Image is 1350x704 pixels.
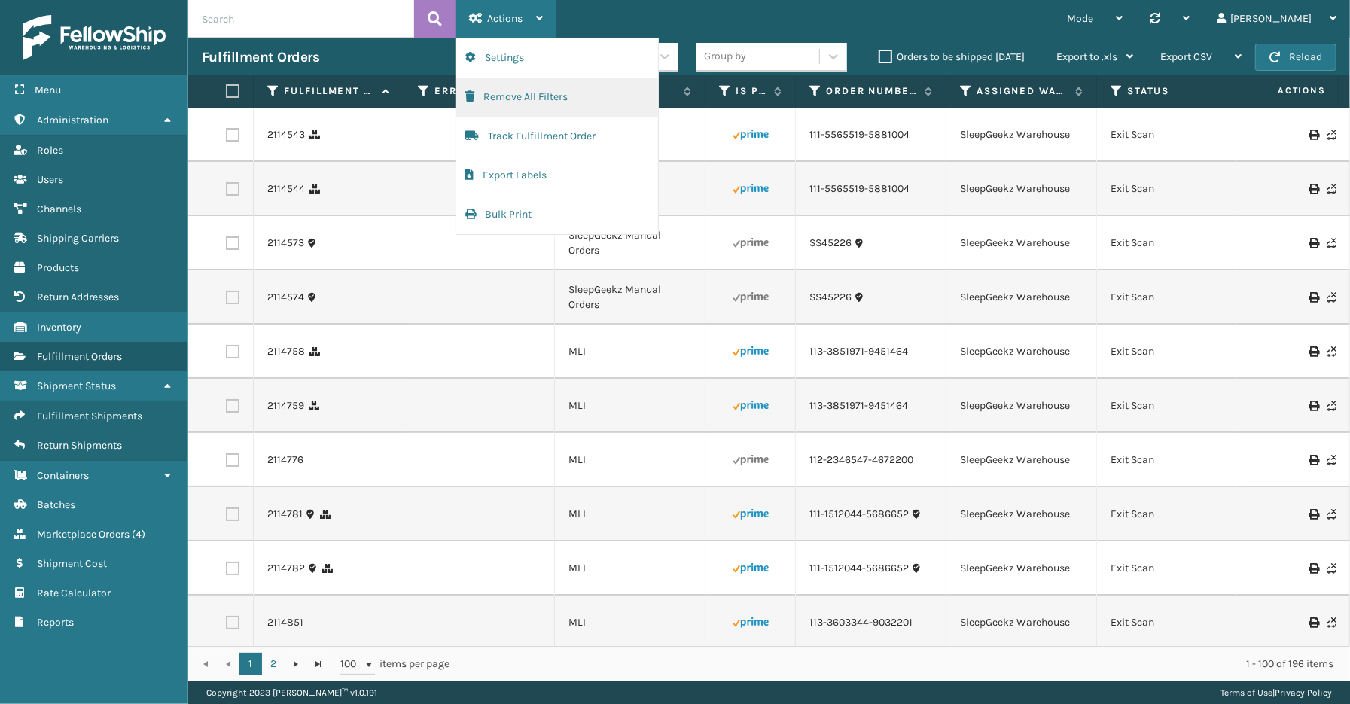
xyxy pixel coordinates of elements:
a: 2114573 [267,236,304,251]
span: Mode [1067,12,1093,25]
td: Exit Scan [1097,596,1248,650]
span: Fulfillment Shipments [37,410,142,422]
a: Go to the last page [307,653,330,675]
i: Print Label [1309,617,1318,628]
td: MLI [555,541,705,596]
i: Print Label [1309,509,1318,520]
a: 2114758 [267,344,305,359]
td: SleepGeekz Warehouse [946,216,1097,270]
div: Group by [704,49,746,65]
i: Never Shipped [1327,455,1336,465]
span: items per page [340,653,450,675]
label: Fulfillment Order Id [284,84,375,98]
span: Export to .xls [1056,50,1117,63]
span: Batches [37,498,75,511]
i: Print Label [1309,455,1318,465]
img: logo [23,15,166,60]
td: MLI [555,325,705,379]
button: Export Labels [456,156,658,195]
div: | [1220,681,1332,704]
td: Exit Scan [1097,379,1248,433]
a: 2114782 [267,561,305,576]
a: Terms of Use [1220,687,1272,698]
td: SleepGeekz Warehouse [946,270,1097,325]
td: SleepGeekz Warehouse [946,596,1097,650]
td: MLI [555,433,705,487]
td: MLI [555,596,705,650]
a: Go to the next page [285,653,307,675]
span: Return Shipments [37,439,122,452]
a: 111-1512044-5686652 [809,507,909,522]
td: SleepGeekz Warehouse [946,433,1097,487]
button: Bulk Print [456,195,658,234]
label: Orders to be shipped [DATE] [879,50,1025,63]
i: Print Label [1309,184,1318,194]
a: 112-2346547-4672200 [809,453,913,468]
label: Status [1127,84,1218,98]
i: Never Shipped [1327,563,1336,574]
button: Remove All Filters [456,78,658,117]
i: Never Shipped [1327,238,1336,248]
button: Settings [456,38,658,78]
a: 1 [239,653,262,675]
span: Go to the next page [290,658,302,670]
a: SS45226 [809,236,852,251]
span: Rate Calculator [37,587,111,599]
i: Never Shipped [1327,184,1336,194]
td: MLI [555,487,705,541]
td: SleepGeekz Warehouse [946,379,1097,433]
a: 2114759 [267,398,304,413]
a: 113-3603344-9032201 [809,615,913,630]
td: SleepGeekz Warehouse [946,108,1097,162]
i: Never Shipped [1327,346,1336,357]
a: 2114543 [267,127,305,142]
label: Is Prime [736,84,766,98]
i: Never Shipped [1327,292,1336,303]
label: Order Number [826,84,917,98]
i: Print Label [1309,563,1318,574]
td: Exit Scan [1097,433,1248,487]
span: Marketplace Orders [37,528,130,541]
i: Print Label [1309,292,1318,303]
span: Return Addresses [37,291,119,303]
p: Copyright 2023 [PERSON_NAME]™ v 1.0.191 [206,681,377,704]
span: Shipment Status [37,379,116,392]
i: Print Label [1309,401,1318,411]
a: 2114851 [267,615,303,630]
span: Actions [487,12,523,25]
td: Exit Scan [1097,325,1248,379]
span: Products [37,261,79,274]
i: Never Shipped [1327,509,1336,520]
span: Export CSV [1160,50,1212,63]
button: Track Fulfillment Order [456,117,658,156]
i: Print Label [1309,238,1318,248]
span: Channels [37,203,81,215]
span: Users [37,173,63,186]
span: Actions [1230,78,1335,103]
span: Menu [35,84,61,96]
i: Never Shipped [1327,401,1336,411]
span: Administration [37,114,108,126]
td: SleepGeekz Manual Orders [555,270,705,325]
span: ( 4 ) [132,528,145,541]
td: SleepGeekz Manual Orders [555,216,705,270]
a: 111-1512044-5686652 [809,561,909,576]
a: 2114544 [267,181,305,197]
td: Exit Scan [1097,216,1248,270]
a: 111-5565519-5881004 [809,127,910,142]
span: 100 [340,657,363,672]
td: MLI [555,379,705,433]
button: Reload [1255,44,1336,71]
a: 111-5565519-5881004 [809,181,910,197]
a: 2114574 [267,290,304,305]
label: Assigned Warehouse [977,84,1068,98]
td: Exit Scan [1097,487,1248,541]
a: 2114776 [267,453,303,468]
span: Reports [37,616,74,629]
a: 2 [262,653,285,675]
td: Exit Scan [1097,162,1248,216]
td: SleepGeekz Warehouse [946,541,1097,596]
a: SS45226 [809,290,852,305]
h3: Fulfillment Orders [202,48,319,66]
div: 1 - 100 of 196 items [471,657,1333,672]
